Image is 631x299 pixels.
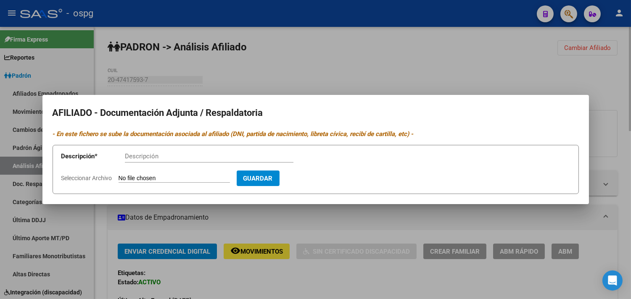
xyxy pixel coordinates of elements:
[243,175,273,182] span: Guardar
[61,175,112,181] span: Seleccionar Archivo
[237,170,280,186] button: Guardar
[602,270,623,291] div: Open Intercom Messenger
[53,105,579,121] h2: AFILIADO - Documentación Adjunta / Respaldatoria
[53,130,414,138] i: - En este fichero se sube la documentación asociada al afiliado (DNI, partida de nacimiento, libr...
[61,152,125,161] p: Descripción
